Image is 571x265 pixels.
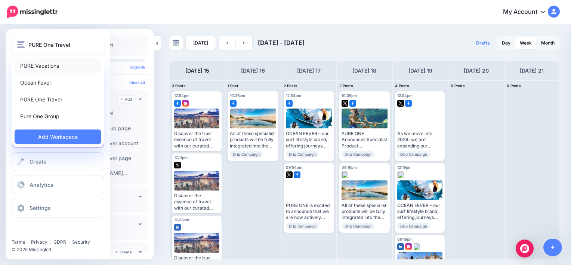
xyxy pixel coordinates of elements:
span: 12:11pm [174,155,188,160]
h4: [DATE] 19 [408,66,432,75]
h4: [DATE] 21 [520,66,544,75]
span: Drip Campaign [230,151,263,158]
a: Upgrade [130,65,145,69]
img: menu.png [17,41,25,48]
img: calendar-grey-darker.png [173,40,179,46]
span: Create [30,158,46,165]
span: 2 Posts [339,83,353,88]
span: 2 Posts [284,83,297,88]
a: Security [72,239,90,245]
img: bluesky-square.png [397,171,404,178]
img: facebook-square.png [286,100,293,107]
span: 10:36pm [230,93,245,98]
span: Drafts [476,41,490,45]
a: Clear All [129,80,145,85]
span: 09:19pm [397,237,413,241]
a: GDPR [53,239,66,245]
span: Drip Campaign [397,223,430,229]
a: PURE Vacations [15,58,101,73]
span: PURE One Travel [28,40,70,49]
a: PURE One Travel [15,92,101,107]
span: Drip Campaign [286,151,319,158]
h4: [DATE] 17 [297,66,321,75]
div: OCEAN FEVER – our surf lifestyle brand, offering journeys from “learn to surf” trips to expert su... [286,131,332,149]
div: All of these specialist products will be fully integrated into the central PURE ONE Travel websit... [230,131,276,149]
span: Analytics [30,182,53,188]
a: [DATE] [186,36,216,50]
div: OCEAN FEVER – our surf lifestyle brand, offering journeys from “learn to surf” trips to expert su... [397,202,442,221]
h4: [DATE] 20 [464,66,489,75]
img: twitter-square.png [397,100,404,107]
div: PURE ONE Announces Specialist Product Development for 2026 Season: [URL] #PUREONETravel #PUREVaca... [342,131,388,149]
img: bluesky-square.png [413,243,420,250]
li: © 2025 Missinglettr [12,246,109,253]
span: Drip Campaign [342,151,374,158]
img: twitter-square.png [342,100,348,107]
span: | [50,239,51,245]
img: twitter-square.png [286,171,293,178]
span: 12:54pm [174,93,189,98]
a: Create [12,152,104,171]
img: facebook-square.png [294,171,300,178]
img: instagram-square.png [405,243,412,250]
img: twitter-square.png [174,162,181,168]
span: 4 Posts [395,83,409,88]
h4: [DATE] 15 [185,66,209,75]
img: instagram-square.png [182,100,189,107]
img: bluesky-square.png [342,171,348,178]
span: 12:33pm [174,217,189,222]
a: Create [112,249,135,255]
span: 10:36pm [342,93,357,98]
a: Add Workspace [15,130,101,144]
iframe: Twitter Follow Button [12,228,68,236]
div: All of these specialist products will be fully integrated into the central PURE ONE Travel websit... [342,202,388,221]
span: 12:19pm [397,165,411,170]
img: linkedin-square.png [174,224,181,231]
div: Discover the true essence of travel with our curated packages! Tailored to enhance your travel ex... [174,131,219,149]
span: 3 Posts [172,83,186,88]
img: facebook-square.png [230,100,237,107]
a: Analytics [12,176,104,194]
span: 12:54pm [397,93,413,98]
span: 09:19pm [342,165,357,170]
a: Privacy [31,239,47,245]
span: Drip Campaign [286,223,319,229]
span: 09:54pm [286,165,302,170]
span: Drip Campaign [342,223,374,229]
a: Terms [12,239,25,245]
img: facebook-square.png [349,100,356,107]
span: [DATE] - [DATE] [258,39,305,46]
span: Drip Campaign [397,151,430,158]
span: 0 Posts [507,83,521,88]
span: Settings [30,205,51,211]
a: My Account [496,3,560,21]
a: Drafts [472,36,494,50]
div: Discover the essence of travel with our curated packages! Tailored for excitement, comfort, and c... [174,193,219,211]
img: linkedin-square.png [397,243,404,250]
h4: [DATE] 16 [241,66,265,75]
span: 1 Post [228,83,238,88]
a: Month [537,37,559,49]
span: | [27,239,29,245]
img: Missinglettr [7,6,58,18]
span: 0 Posts [451,83,465,88]
button: PURE One Travel [12,35,104,54]
img: facebook-square.png [405,100,412,107]
a: Ocean Fever [15,75,101,90]
a: Add [118,96,135,103]
div: Open Intercom Messenger [516,240,534,258]
span: | [68,239,70,245]
img: facebook-square.png [174,100,181,107]
span: 12:54pm [286,93,301,98]
h4: [DATE] 18 [352,66,376,75]
a: Pure One Group [15,109,101,124]
div: As we move into 2026, we are expanding our portfolio with unique, highly curated products that si... [397,131,442,149]
div: PURE ONE is excited to announce that we are now actively building our Specialist Products for the... [286,202,332,221]
a: Settings [12,199,104,217]
a: Week [515,37,536,49]
a: Day [497,37,515,49]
